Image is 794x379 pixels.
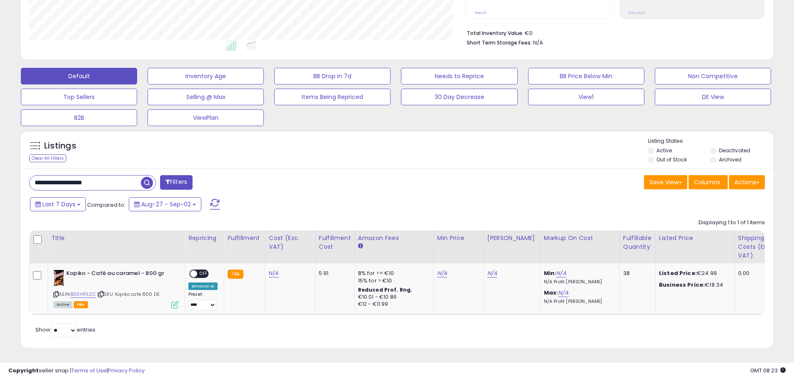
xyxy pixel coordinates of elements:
[623,270,649,277] div: 38
[29,154,66,162] div: Clear All Filters
[659,234,731,243] div: Listed Price
[21,89,137,105] button: Top Sellers
[659,270,728,277] div: €24.99
[188,234,220,243] div: Repricing
[358,294,427,301] div: €10.01 - €10.86
[689,175,728,189] button: Columns
[70,291,96,298] a: B00I4TILSC
[467,27,759,37] li: €0
[44,140,76,152] h5: Listings
[540,230,619,263] th: The percentage added to the cost of goods (COGS) that forms the calculator for Min & Max prices.
[358,286,413,293] b: Reduced Prof. Rng.
[148,89,264,105] button: Selling @ Max
[401,68,517,84] button: Needs to Reprice
[655,89,771,105] button: DE View
[51,234,181,243] div: Title
[556,269,566,277] a: N/A
[699,219,765,227] div: Displaying 1 to 1 of 1 items
[53,270,178,307] div: ASIN:
[475,10,486,15] small: Prev: 0
[487,269,497,277] a: N/A
[659,269,697,277] b: Listed Price:
[648,137,773,145] p: Listing States:
[188,282,218,290] div: Amazon AI
[738,234,781,260] div: Shipping Costs (Exc. VAT)
[719,156,741,163] label: Archived
[53,270,64,286] img: 51lLhWWBqEL._SL40_.jpg
[274,89,391,105] button: Items Being Repriced
[729,175,765,189] button: Actions
[87,201,125,209] span: Compared to:
[71,367,107,374] a: Terms of Use
[141,200,191,208] span: Aug-27 - Sep-02
[358,301,427,308] div: €12 - €11.99
[544,234,616,243] div: Markup on Cost
[655,68,771,84] button: Non Competitive
[8,367,39,374] strong: Copyright
[53,301,73,308] span: All listings currently available for purchase on Amazon
[659,281,705,289] b: Business Price:
[129,197,201,211] button: Aug-27 - Sep-02
[644,175,687,189] button: Save View
[43,200,75,208] span: Last 7 Days
[558,289,568,297] a: N/A
[358,277,427,285] div: 15% for > €10
[30,197,86,211] button: Last 7 Days
[97,291,160,297] span: | SKU: Kopiko cafe 800 DE
[401,89,517,105] button: 30 Day Decrease
[358,270,427,277] div: 8% for <= €10
[629,10,645,15] small: Prev: N/A
[188,292,218,310] div: Preset:
[659,281,728,289] div: €18.34
[467,30,523,37] b: Total Inventory Value:
[437,269,447,277] a: N/A
[544,299,613,305] p: N/A Profit [PERSON_NAME]
[467,39,532,46] b: Short Term Storage Fees:
[66,270,168,280] b: Kopiko - Café au caramel - 800 gr
[528,68,644,84] button: BB Price Below Min
[656,156,687,163] label: Out of Stock
[437,234,480,243] div: Min Price
[274,68,391,84] button: BB Drop in 7d
[358,234,430,243] div: Amazon Fees
[544,279,613,285] p: N/A Profit [PERSON_NAME]
[719,147,750,154] label: Deactivated
[656,147,672,154] label: Active
[21,68,137,84] button: Default
[533,39,543,47] span: N/A
[74,301,88,308] span: FBA
[544,269,556,277] b: Min:
[738,270,778,277] div: 0.00
[228,270,243,279] small: FBA
[8,367,145,375] div: seller snap | |
[487,234,537,243] div: [PERSON_NAME]
[108,367,145,374] a: Privacy Policy
[319,270,348,277] div: 5.91
[528,89,644,105] button: View1
[197,270,210,277] span: OFF
[21,109,137,126] button: B2B
[269,234,312,251] div: Cost (Exc. VAT)
[148,68,264,84] button: Inventory Age
[319,234,351,251] div: Fulfillment Cost
[544,289,559,297] b: Max:
[358,243,363,250] small: Amazon Fees.
[228,234,261,243] div: Fulfillment
[160,175,193,190] button: Filters
[148,109,264,126] button: ViewPlan
[750,367,786,374] span: 2025-09-10 08:23 GMT
[35,326,95,334] span: Show: entries
[623,234,652,251] div: Fulfillable Quantity
[269,269,279,277] a: N/A
[694,178,720,186] span: Columns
